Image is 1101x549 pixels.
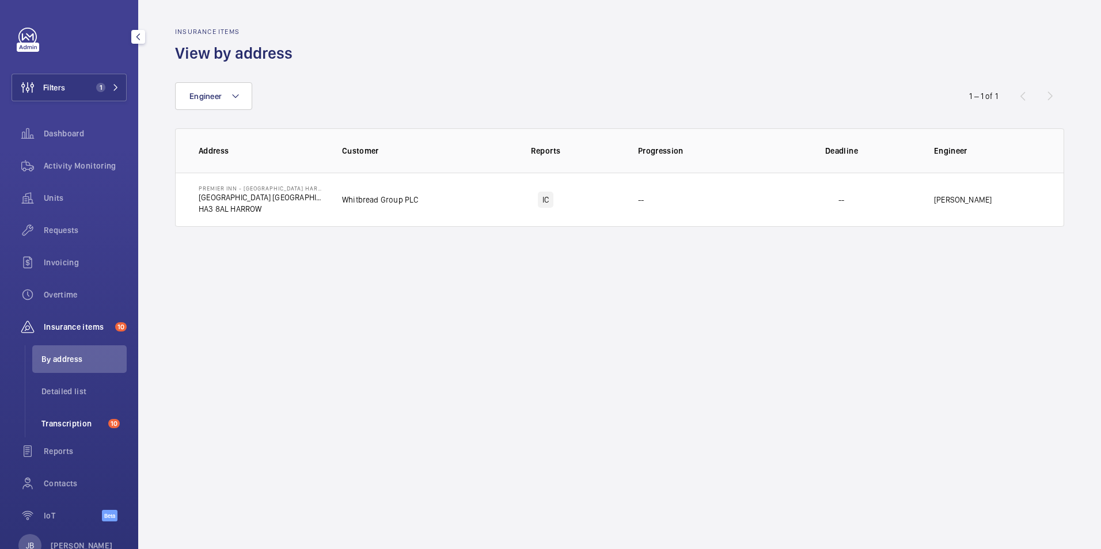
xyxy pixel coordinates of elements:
[969,90,998,102] div: 1 – 1 of 1
[12,74,127,101] button: Filters1
[638,145,768,157] p: Progression
[44,128,127,139] span: Dashboard
[934,145,1041,157] p: Engineer
[638,194,644,205] p: --
[102,510,117,521] span: Beta
[776,145,908,157] p: Deadline
[199,203,324,215] p: HA3 8AL HARROW
[342,145,472,157] p: Customer
[44,160,127,171] span: Activity Monitoring
[44,224,127,236] span: Requests
[44,192,127,204] span: Units
[175,43,299,64] h1: View by address
[175,28,299,36] h2: Insurance items
[480,145,612,157] p: Reports
[838,194,844,205] p: --
[108,419,120,428] span: 10
[342,194,418,205] p: Whitbread Group PLC
[199,192,324,203] p: [GEOGRAPHIC_DATA] [GEOGRAPHIC_DATA], [STREET_ADDRESS]
[199,185,324,192] p: Premier Inn - [GEOGRAPHIC_DATA] Harrow
[41,386,127,397] span: Detailed list
[44,478,127,489] span: Contacts
[44,257,127,268] span: Invoicing
[115,322,127,331] span: 10
[934,194,992,205] p: [PERSON_NAME]
[44,445,127,457] span: Reports
[41,353,127,365] span: By address
[44,289,127,300] span: Overtime
[44,510,102,521] span: IoT
[189,91,222,101] span: Engineer
[199,145,324,157] p: Address
[44,321,111,333] span: Insurance items
[175,82,252,110] button: Engineer
[41,418,104,429] span: Transcription
[538,192,553,208] div: IC
[96,83,105,92] span: 1
[43,82,65,93] span: Filters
